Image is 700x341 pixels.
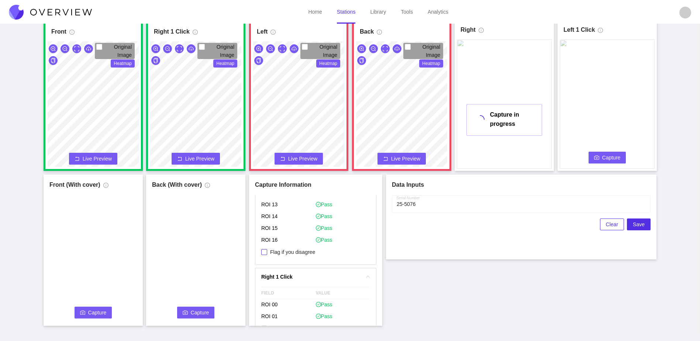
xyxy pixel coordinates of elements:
[261,235,316,247] p: ROI 16
[114,44,132,58] span: Original Image
[633,220,645,228] span: Save
[401,9,413,15] a: Tools
[175,44,184,53] button: expand
[62,46,68,52] span: zoom-out
[394,46,400,52] span: cloud-download
[393,44,401,53] button: cloud-download
[316,302,321,307] span: check-circle
[261,311,316,323] p: ROI 01
[461,25,476,34] h1: Right
[428,9,448,15] a: Analytics
[267,325,318,332] span: Flag if you disagree
[177,46,182,52] span: expand
[366,275,370,279] span: right
[419,59,443,68] span: Heatmap
[254,44,263,53] button: zoom-in
[165,46,170,52] span: zoom-out
[308,9,322,15] a: Home
[316,225,321,231] span: check-circle
[275,153,323,165] button: rollbackLive Preview
[261,211,316,223] p: ROI 14
[185,155,214,162] span: Live Preview
[153,46,158,52] span: zoom-in
[172,153,220,165] button: rollbackLive Preview
[151,56,160,65] button: copy
[594,155,599,161] span: camera
[359,46,364,52] span: zoom-in
[154,27,190,36] h1: Right 1 Click
[256,58,261,64] span: copy
[111,59,135,68] span: Heatmap
[320,44,337,58] span: Original Image
[316,213,332,220] span: Pass
[280,46,285,52] span: expand
[163,44,172,53] button: zoom-out
[75,156,80,162] span: rollback
[391,155,420,162] span: Live Preview
[396,195,420,201] label: Serial Number
[9,5,92,20] img: Overview
[288,155,317,162] span: Live Preview
[255,268,376,285] div: rightRight 1 Click
[383,156,388,162] span: rollback
[377,153,426,165] button: rollbackLive Preview
[381,44,390,53] button: expand
[316,301,332,308] span: Pass
[80,310,85,316] span: camera
[392,180,651,189] h1: Data Inputs
[490,111,519,127] span: Capture in progress
[337,9,356,15] a: Stations
[606,220,618,228] span: Clear
[261,223,316,235] p: ROI 15
[370,9,386,15] a: Library
[369,44,378,53] button: zoom-out
[103,183,108,191] span: info-circle
[84,44,93,53] button: cloud-download
[316,237,321,242] span: check-circle
[189,46,194,52] span: cloud-download
[51,46,56,52] span: zoom-in
[187,44,196,53] button: cloud-download
[278,44,287,53] button: expand
[183,310,188,316] span: camera
[177,156,182,162] span: rollback
[49,180,100,189] h1: Front (With cover)
[267,248,318,256] span: Flag if you disagree
[316,201,332,208] span: Pass
[268,46,273,52] span: zoom-out
[377,30,382,38] span: info-circle
[627,218,651,230] button: Save
[255,180,376,189] h1: Capture Information
[177,307,215,318] button: cameraCapture
[88,309,107,317] span: Capture
[261,287,316,299] span: FIELD
[359,58,364,64] span: copy
[74,46,79,52] span: expand
[69,153,117,165] button: rollbackLive Preview
[205,183,210,191] span: info-circle
[383,46,388,52] span: expand
[49,44,58,53] button: zoom-in
[423,44,440,58] span: Original Image
[316,59,340,68] span: Heatmap
[600,218,624,230] button: Clear
[371,46,376,52] span: zoom-out
[261,299,316,311] p: ROI 00
[598,28,603,36] span: info-circle
[254,56,263,65] button: copy
[61,44,69,53] button: zoom-out
[152,180,202,189] h1: Back (With cover)
[83,155,112,162] span: Live Preview
[86,46,91,52] span: cloud-download
[475,114,486,125] span: loading
[217,44,234,58] span: Original Image
[213,59,237,68] span: Heatmap
[316,214,321,219] span: check-circle
[479,28,484,36] span: info-circle
[316,313,332,320] span: Pass
[270,30,276,38] span: info-circle
[316,224,332,232] span: Pass
[563,25,595,34] h1: Left 1 Click
[51,58,56,64] span: copy
[316,287,370,299] span: VALUE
